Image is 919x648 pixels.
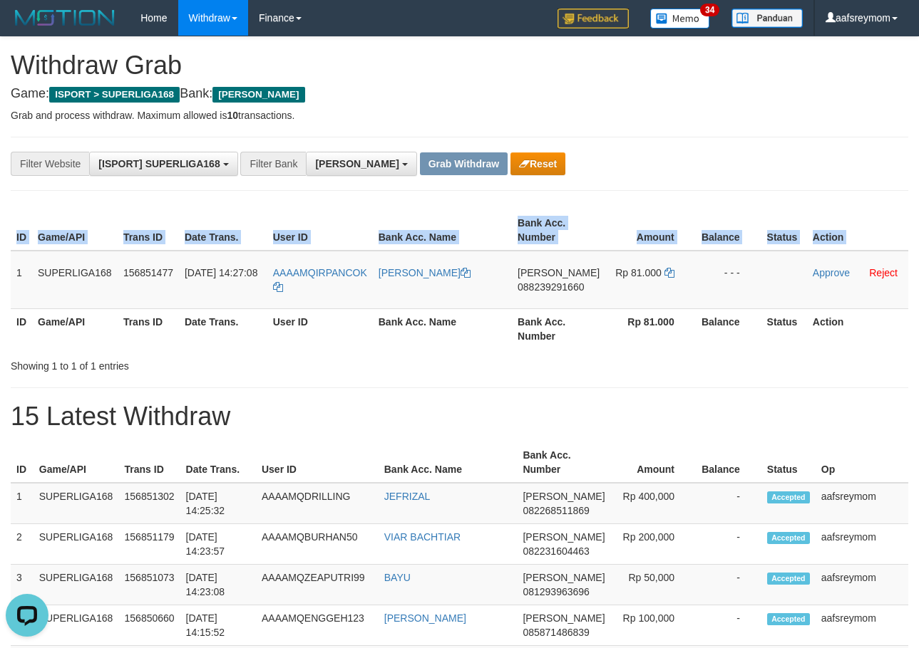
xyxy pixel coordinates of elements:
[384,491,431,502] a: JEFRIZAL
[227,110,238,121] strong: 10
[34,442,119,483] th: Game/API
[179,308,267,349] th: Date Trans.
[512,210,605,251] th: Bank Acc. Number
[119,442,180,483] th: Trans ID
[256,524,379,565] td: AAAAMQBURHAN50
[816,524,908,565] td: aafsreymom
[11,565,34,605] td: 3
[11,524,34,565] td: 2
[650,9,710,28] img: Button%20Memo.svg
[119,483,180,524] td: 156851302
[816,483,908,524] td: aafsreymom
[611,442,696,483] th: Amount
[869,267,898,278] a: Reject
[384,531,461,543] a: VIAR BACHTIAR
[517,442,610,483] th: Bank Acc. Number
[306,152,416,176] button: [PERSON_NAME]
[761,210,807,251] th: Status
[119,605,180,646] td: 156850660
[256,483,379,524] td: AAAAMQDRILLING
[373,210,512,251] th: Bank Acc. Name
[11,442,34,483] th: ID
[180,565,256,605] td: [DATE] 14:23:08
[816,605,908,646] td: aafsreymom
[615,267,662,278] span: Rp 81.000
[49,87,180,103] span: ISPORT > SUPERLIGA168
[212,87,304,103] span: [PERSON_NAME]
[420,152,508,175] button: Grab Withdraw
[11,402,908,431] h1: 15 Latest Withdraw
[6,6,48,48] button: Open LiveChat chat widget
[98,158,220,169] span: [ISPORT] SUPERLIGA168
[696,251,761,309] td: - - -
[807,210,908,251] th: Action
[256,565,379,605] td: AAAAMQZEAPUTRI99
[611,605,696,646] td: Rp 100,000
[523,505,589,516] span: Copy 082268511869 to clipboard
[816,565,908,605] td: aafsreymom
[384,572,411,583] a: BAYU
[273,267,367,293] a: AAAAMQIRPANCOK
[89,152,237,176] button: [ISPORT] SUPERLIGA168
[267,210,373,251] th: User ID
[256,442,379,483] th: User ID
[11,108,908,122] p: Grab and process withdraw. Maximum allowed is transactions.
[518,267,600,278] span: [PERSON_NAME]
[767,491,810,503] span: Accepted
[605,308,696,349] th: Rp 81.000
[32,210,118,251] th: Game/API
[118,308,179,349] th: Trans ID
[523,545,589,557] span: Copy 082231604463 to clipboard
[696,483,761,524] td: -
[180,605,256,646] td: [DATE] 14:15:52
[11,87,908,101] h4: Game: Bank:
[315,158,399,169] span: [PERSON_NAME]
[767,573,810,585] span: Accepted
[523,531,605,543] span: [PERSON_NAME]
[523,491,605,502] span: [PERSON_NAME]
[696,442,761,483] th: Balance
[11,251,32,309] td: 1
[696,524,761,565] td: -
[558,9,629,28] img: Feedback.jpg
[523,586,589,597] span: Copy 081293963696 to clipboard
[34,524,119,565] td: SUPERLIGA168
[813,267,850,278] a: Approve
[373,308,512,349] th: Bank Acc. Name
[180,524,256,565] td: [DATE] 14:23:57
[523,612,605,624] span: [PERSON_NAME]
[523,627,589,638] span: Copy 085871486839 to clipboard
[34,565,119,605] td: SUPERLIGA168
[512,308,605,349] th: Bank Acc. Number
[180,483,256,524] td: [DATE] 14:25:32
[731,9,803,28] img: panduan.png
[807,308,908,349] th: Action
[767,613,810,625] span: Accepted
[180,442,256,483] th: Date Trans.
[256,605,379,646] td: AAAAMQENGGEH123
[510,152,565,175] button: Reset
[611,565,696,605] td: Rp 50,000
[696,565,761,605] td: -
[267,308,373,349] th: User ID
[32,251,118,309] td: SUPERLIGA168
[273,267,367,278] span: AAAAMQIRPANCOK
[523,572,605,583] span: [PERSON_NAME]
[696,605,761,646] td: -
[118,210,179,251] th: Trans ID
[605,210,696,251] th: Amount
[240,152,306,176] div: Filter Bank
[11,210,32,251] th: ID
[34,483,119,524] td: SUPERLIGA168
[11,353,372,373] div: Showing 1 to 1 of 1 entries
[11,152,89,176] div: Filter Website
[11,483,34,524] td: 1
[700,4,719,16] span: 34
[119,524,180,565] td: 156851179
[761,308,807,349] th: Status
[696,210,761,251] th: Balance
[11,51,908,80] h1: Withdraw Grab
[611,483,696,524] td: Rp 400,000
[664,267,674,278] a: Copy 81000 to clipboard
[11,7,119,28] img: MOTION_logo.png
